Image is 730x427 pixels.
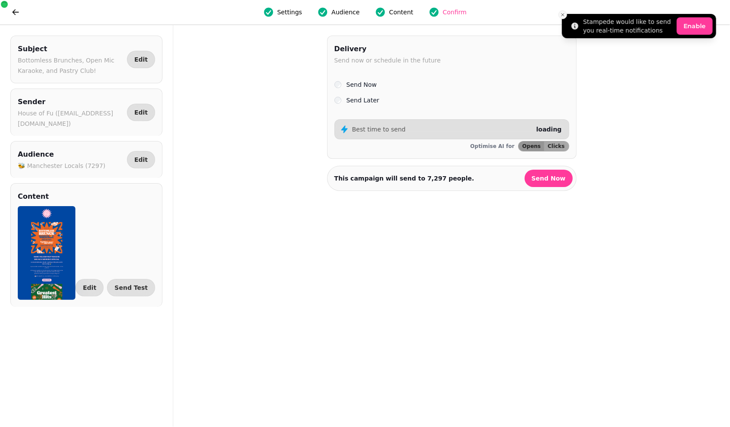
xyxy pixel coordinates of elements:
button: Edit [75,279,104,296]
span: Clicks [548,144,565,149]
span: loading [536,126,562,133]
div: Stampede would like to send you real-time notifications [583,17,673,35]
span: Audience [331,8,360,16]
button: Close toast [558,10,567,19]
p: 🐝 Manchester Locals (7297) [18,161,105,171]
button: Clicks [544,141,568,151]
span: Edit [83,285,96,291]
span: Send Test [114,285,148,291]
strong: 7,297 [428,175,447,182]
label: Send Later [347,95,380,105]
span: Settings [277,8,302,16]
p: With special guest DJ and host [PERSON_NAME] keeping the vibes high, expect bangers from [PERSON_... [77,399,285,425]
p: House of Fu ([EMAIL_ADDRESS][DOMAIN_NAME]) [18,108,123,129]
span: Edit [134,56,148,62]
button: Edit [127,51,155,68]
label: Send Now [347,79,377,90]
button: Edit [127,104,155,121]
h2: Subject [18,43,123,55]
button: Edit [127,151,155,168]
p: Sip on endless cocktails, Prosecco, and pints for 90 minutes — all for just £35. [77,374,285,391]
p: Send now or schedule in the future [334,55,441,66]
span: Opens [522,144,541,149]
h2: Sender [18,96,123,108]
span: Send Now [532,175,566,181]
span: Edit [134,157,148,163]
p: This campaign will send to people. [334,174,474,183]
span: Edit [134,109,148,115]
h2: Audience [18,148,105,161]
span: Confirm [443,8,467,16]
h2: Delivery [334,43,441,55]
button: Opens [519,141,545,151]
button: go back [7,3,24,21]
p: Bottomless Brunches, Open Mic Karaoke, and Pastry Club! [18,55,123,76]
p: Optimise AI for [470,143,515,150]
button: Enable [677,17,713,35]
button: Send Test [107,279,155,296]
h1: BANK HOLIDAY BOTTOMLESS BRUNCH WEEKEND SPECIAL [77,310,285,339]
span: Content [389,8,413,16]
h2: Content [18,191,49,203]
button: Send Now [525,170,573,187]
p: Best time to send [352,125,406,134]
strong: Our iconic Bottomless Brunch is getting a Pride glow-up this Bank Holiday! 🌈 [81,348,281,363]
